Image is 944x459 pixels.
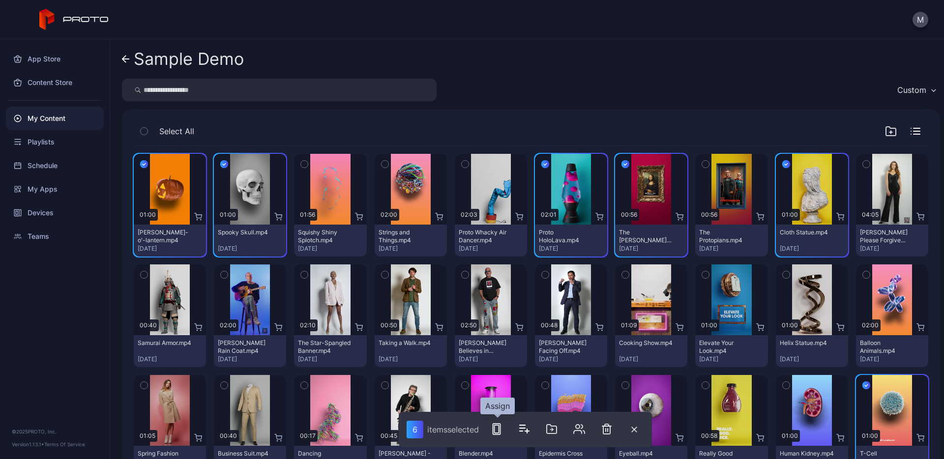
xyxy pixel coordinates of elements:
div: [DATE] [539,245,603,253]
button: Spooky Skull.mp4[DATE] [214,225,286,257]
div: [DATE] [619,245,683,253]
button: Helix Statue.mp4[DATE] [776,335,848,367]
div: Cooking Show.mp4 [619,339,673,347]
a: Devices [6,201,104,225]
div: Taking a Walk.mp4 [379,339,433,347]
div: Assign [480,398,515,414]
a: Playlists [6,130,104,154]
div: 6 [407,421,423,438]
button: Proto Whacky Air Dancer.mp4[DATE] [455,225,527,257]
a: My Content [6,107,104,130]
button: [PERSON_NAME] Please Forgive Me.mp4[DATE] [856,225,928,257]
div: Squishy Shiny Splotch.mp4 [298,229,352,244]
div: [DATE] [298,245,362,253]
div: Balloon Animals.mp4 [860,339,914,355]
div: [DATE] [619,355,683,363]
div: [DATE] [539,355,603,363]
div: [DATE] [860,245,924,253]
div: Sample Demo [134,50,244,68]
div: Strings and Things.mp4 [379,229,433,244]
div: [DATE] [138,245,202,253]
button: [PERSON_NAME] Rain Coat.mp4[DATE] [214,335,286,367]
div: The Star-Spangled Banner.mp4 [298,339,352,355]
button: Proto HoloLava.mp4[DATE] [535,225,607,257]
a: Terms Of Service [44,441,85,447]
div: [DATE] [138,355,202,363]
div: [DATE] [860,355,924,363]
a: Teams [6,225,104,248]
div: [DATE] [379,245,443,253]
div: [DATE] [699,355,764,363]
a: Content Store [6,71,104,94]
button: The [PERSON_NAME] [PERSON_NAME].mp4[DATE] [615,225,687,257]
a: App Store [6,47,104,71]
div: [DATE] [780,355,844,363]
div: Business Suit.mp4 [218,450,272,458]
button: [PERSON_NAME] Believes in Proto.mp4[DATE] [455,335,527,367]
div: [DATE] [459,245,523,253]
div: [DATE] [218,245,282,253]
button: Cooking Show.mp4[DATE] [615,335,687,367]
div: [DATE] [298,355,362,363]
button: Elevate Your Look.mp4[DATE] [695,335,767,367]
div: [DATE] [218,355,282,363]
div: Ryan Pollie's Rain Coat.mp4 [218,339,272,355]
a: Schedule [6,154,104,177]
button: The Star-Spangled Banner.mp4[DATE] [294,335,366,367]
div: Manny Pacquiao Facing Off.mp4 [539,339,593,355]
div: [DATE] [459,355,523,363]
button: Custom [892,79,940,101]
div: Proto HoloLava.mp4 [539,229,593,244]
div: Spooky Skull.mp4 [218,229,272,236]
div: Eyeball.mp4 [619,450,673,458]
span: Version 1.13.1 • [12,441,44,447]
div: Helix Statue.mp4 [780,339,834,347]
div: The Mona Lisa.mp4 [619,229,673,244]
div: Adeline Mocke's Please Forgive Me.mp4 [860,229,914,244]
button: Strings and Things.mp4[DATE] [375,225,447,257]
div: Elevate Your Look.mp4 [699,339,753,355]
button: Samurai Armor.mp4[DATE] [134,335,206,367]
button: Taking a Walk.mp4[DATE] [375,335,447,367]
button: [PERSON_NAME] Facing Off.mp4[DATE] [535,335,607,367]
button: The Protopians.mp4[DATE] [695,225,767,257]
div: [DATE] [379,355,443,363]
button: [PERSON_NAME]-o'-lantern.mp4[DATE] [134,225,206,257]
div: Blender.mp4 [459,450,513,458]
button: Balloon Animals.mp4[DATE] [856,335,928,367]
a: My Apps [6,177,104,201]
div: Samurai Armor.mp4 [138,339,192,347]
button: Squishy Shiny Splotch.mp4[DATE] [294,225,366,257]
button: Cloth Statue.mp4[DATE] [776,225,848,257]
button: M [913,12,928,28]
div: Custom [897,85,926,95]
div: item s selected [427,425,479,434]
div: Human Kidney.mp4 [780,450,834,458]
div: Howie Mandel Believes in Proto.mp4 [459,339,513,355]
div: [DATE] [780,245,844,253]
div: [DATE] [699,245,764,253]
span: Select All [159,125,194,137]
a: Sample Demo [122,47,244,71]
div: The Protopians.mp4 [699,229,753,244]
div: Jack-o'-lantern.mp4 [138,229,192,244]
div: © 2025 PROTO, Inc. [12,428,98,435]
div: Proto Whacky Air Dancer.mp4 [459,229,513,244]
div: Cloth Statue.mp4 [780,229,834,236]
